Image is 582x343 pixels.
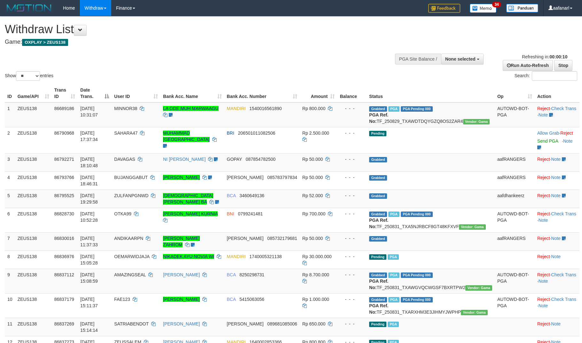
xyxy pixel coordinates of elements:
td: ZEUS138 [15,232,52,250]
td: aafRANGERS [495,232,535,250]
th: Balance [337,84,367,102]
td: AUTOWD-BOT-PGA [495,208,535,232]
span: 86830016 [54,236,74,241]
a: NI [PERSON_NAME] [163,157,206,162]
span: DAVAGAS [114,157,135,162]
a: Run Auto-Refresh [503,60,553,71]
span: 86837269 [54,321,74,326]
a: Note [563,138,573,144]
span: Marked by aafkaynarin [388,106,400,112]
td: 6 [5,208,15,232]
td: aafdhankeerz [495,190,535,208]
td: ZEUS138 [15,208,52,232]
td: · [535,153,579,171]
span: Grabbed [369,157,387,162]
a: Note [551,157,561,162]
span: Grabbed [369,106,387,112]
a: [PERSON_NAME] [163,175,200,180]
span: Copy 3460649136 to clipboard [239,193,264,198]
a: Check Trans [551,106,577,111]
span: Copy 087854782500 to clipboard [246,157,275,162]
a: Reject [560,130,573,136]
h4: Game: [5,39,382,45]
span: BUJANGGABUT [114,175,148,180]
span: Vendor URL: https://trx31.1velocity.biz [459,224,486,230]
span: [DATE] 18:46:31 [80,175,98,186]
span: Grabbed [369,297,387,302]
td: AUTOWD-BOT-PGA [495,269,535,293]
a: Reject [537,254,550,259]
td: ZEUS138 [15,127,52,153]
span: Rp 650.000 [302,321,325,326]
th: User ID: activate to sort column ascending [112,84,160,102]
span: Copy 206501011082506 to clipboard [238,130,275,136]
span: Copy 5415063056 to clipboard [239,297,264,302]
a: Send PGA [537,138,558,144]
td: AUTOWD-BOT-PGA [495,293,535,318]
span: Rp 700.000 [302,211,325,216]
span: OEMARWIDJAJA [114,254,149,259]
div: - - - [340,105,364,112]
span: PGA Pending [401,272,433,278]
span: Grabbed [369,236,387,242]
th: Bank Acc. Name: activate to sort column ascending [160,84,224,102]
td: ZEUS138 [15,269,52,293]
span: [PERSON_NAME] [227,175,264,180]
span: Copy 085732179681 to clipboard [267,236,297,241]
td: ZEUS138 [15,293,52,318]
td: TF_250831_TXAWGVQCWGSF7BXRTPW2 [367,269,495,293]
span: Marked by aafnoeunsreypich [388,297,400,302]
td: ZEUS138 [15,190,52,208]
span: FAE123 [114,297,130,302]
span: Grabbed [369,272,387,278]
input: Search: [532,71,577,81]
div: - - - [340,211,364,217]
div: - - - [340,321,364,327]
a: Stop [554,60,572,71]
span: 86828730 [54,211,74,216]
span: 34 [492,2,501,7]
td: 11 [5,318,15,336]
span: BCA [227,297,236,302]
td: · [535,127,579,153]
span: Marked by aafsreyleap [388,212,400,217]
h1: Withdraw List [5,23,382,36]
span: Pending [369,254,386,260]
td: 5 [5,190,15,208]
a: Reject [537,157,550,162]
select: Showentries [16,71,40,81]
span: AMAZINGSEAL [114,272,146,277]
span: 86792271 [54,157,74,162]
span: [PERSON_NAME] [227,321,264,326]
span: Pending [369,322,386,327]
span: Copy 085783797834 to clipboard [267,175,297,180]
a: Note [551,321,561,326]
div: - - - [340,296,364,302]
td: 10 [5,293,15,318]
img: Feedback.jpg [428,4,460,13]
span: PGA Pending [401,106,433,112]
span: [DATE] 19:29:58 [80,193,98,205]
td: TF_250831_TXARXHM3E3JIHMYJWPHP [367,293,495,318]
div: - - - [340,156,364,162]
td: · · [535,269,579,293]
span: Copy 0799241481 to clipboard [238,211,263,216]
td: aafRANGERS [495,153,535,171]
span: [DATE] 10:52:28 [80,211,98,223]
span: Rp 30.000.000 [302,254,332,259]
span: Rp 2.500.000 [302,130,329,136]
span: PGA Pending [401,212,433,217]
span: Marked by aafnoeunsreypich [388,272,400,278]
span: MANDIRI [227,106,246,111]
a: [PERSON_NAME] [163,321,200,326]
td: · · [535,102,579,127]
td: TF_250829_TXAWDTDQYGZQ8OS2ZAR4 [367,102,495,127]
td: aafRANGERS [495,171,535,190]
td: 3 [5,153,15,171]
a: Note [539,279,548,284]
td: 4 [5,171,15,190]
a: Check Trans [551,297,577,302]
span: ANDIKAARPN [114,236,143,241]
span: Copy 1540016561890 to clipboard [249,106,282,111]
a: [DEMOGRAPHIC_DATA][PERSON_NAME] BA [163,193,213,205]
